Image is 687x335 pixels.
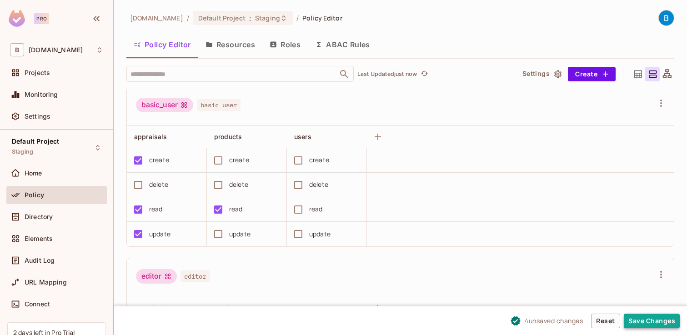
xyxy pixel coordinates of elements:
[187,14,189,22] li: /
[149,155,169,165] div: create
[136,98,193,112] div: basic_user
[198,33,262,56] button: Resources
[229,204,243,214] div: read
[519,67,564,81] button: Settings
[25,113,50,120] span: Settings
[308,33,377,56] button: ABAC Rules
[25,300,50,308] span: Connect
[149,180,168,190] div: delete
[198,14,246,22] span: Default Project
[25,257,55,264] span: Audit Log
[294,133,311,140] span: users
[249,15,252,22] span: :
[130,14,183,22] span: the active workspace
[214,133,242,140] span: products
[149,204,163,214] div: read
[12,138,59,145] span: Default Project
[296,14,299,22] li: /
[126,33,198,56] button: Policy Editor
[309,155,329,165] div: create
[10,43,24,56] span: B
[25,235,53,242] span: Elements
[29,46,83,54] span: Workspace: buckstop.com
[25,170,42,177] span: Home
[181,270,210,282] span: editor
[421,70,428,79] span: refresh
[309,180,328,190] div: delete
[309,204,323,214] div: read
[25,91,58,98] span: Monitoring
[229,180,248,190] div: delete
[134,133,167,140] span: appraisals
[357,70,417,78] p: Last Updated just now
[25,69,50,76] span: Projects
[624,314,680,328] button: Save Changes
[9,10,25,27] img: SReyMgAAAABJRU5ErkJggg==
[419,69,430,80] button: refresh
[25,191,44,199] span: Policy
[214,304,242,312] span: products
[34,13,49,24] div: Pro
[134,304,167,312] span: appraisals
[229,229,251,239] div: update
[136,269,177,284] div: editor
[25,213,53,220] span: Directory
[302,14,342,22] span: Policy Editor
[659,10,674,25] img: Bradley Herrup
[262,33,308,56] button: Roles
[149,229,170,239] div: update
[229,155,249,165] div: create
[417,69,430,80] span: Refresh is not available in edit mode.
[309,229,331,239] div: update
[197,99,241,111] span: basic_user
[294,304,311,312] span: users
[338,68,351,80] button: Open
[25,279,67,286] span: URL Mapping
[255,14,280,22] span: Staging
[591,314,620,328] button: Reset
[12,148,33,155] span: Staging
[568,67,616,81] button: Create
[525,316,583,325] span: 4 unsaved change s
